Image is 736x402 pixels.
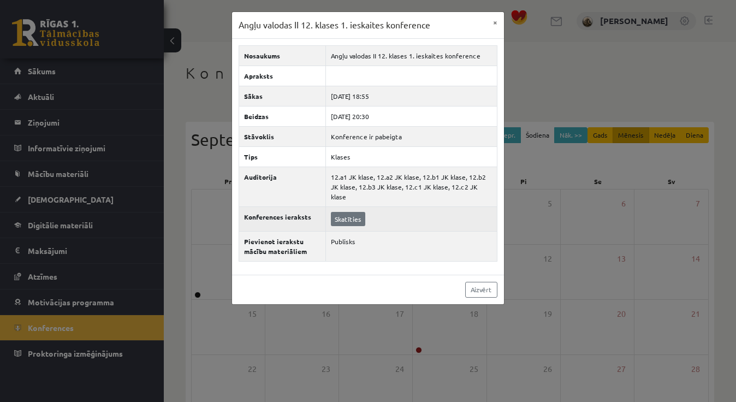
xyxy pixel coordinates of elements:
td: [DATE] 20:30 [325,106,497,126]
th: Stāvoklis [239,126,326,146]
td: Publisks [325,231,497,261]
th: Tips [239,146,326,167]
a: Aizvērt [465,282,497,298]
th: Nosaukums [239,45,326,66]
td: Konference ir pabeigta [325,126,497,146]
th: Pievienot ierakstu mācību materiāliem [239,231,326,261]
h3: Angļu valodas II 12. klases 1. ieskaites konference [239,19,430,32]
button: × [486,12,504,33]
td: 12.a1 JK klase, 12.a2 JK klase, 12.b1 JK klase, 12.b2 JK klase, 12.b3 JK klase, 12.c1 JK klase, 1... [325,167,497,206]
th: Sākas [239,86,326,106]
th: Beidzas [239,106,326,126]
td: Klases [325,146,497,167]
th: Auditorija [239,167,326,206]
th: Apraksts [239,66,326,86]
td: [DATE] 18:55 [325,86,497,106]
td: Angļu valodas II 12. klases 1. ieskaites konference [325,45,497,66]
a: Skatīties [331,212,365,226]
th: Konferences ieraksts [239,206,326,231]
